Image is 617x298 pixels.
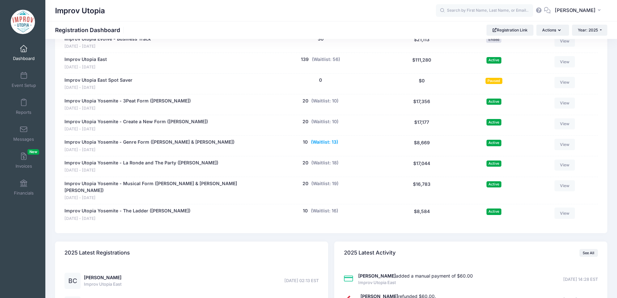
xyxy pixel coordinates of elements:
[311,160,338,166] button: (Waitlist: 18)
[318,36,324,42] button: 30
[13,56,35,61] span: Dashboard
[555,7,596,14] span: [PERSON_NAME]
[384,139,459,153] div: $8,669
[55,3,105,18] h1: Improv Utopia
[554,208,575,219] a: View
[384,208,459,221] div: $8,584
[344,244,396,262] h4: 2025 Latest Activity
[303,208,308,214] button: 10
[486,37,501,43] span: Ended
[28,149,39,155] span: New
[84,281,121,288] span: Improv Utopia East
[13,137,34,142] span: Messages
[319,77,322,84] button: 0
[303,139,308,146] button: 10
[384,118,459,132] div: $17,177
[303,160,308,166] button: 20
[8,122,39,145] a: Messages
[64,98,191,104] a: Improv Utopia Yosemite - 3Peat Form ([PERSON_NAME])
[8,68,39,91] a: Event Setup
[64,273,81,289] div: BC
[358,280,473,286] span: Improv Utopia East
[486,161,501,167] span: Active
[311,208,338,214] button: (Waitlist: 16)
[358,273,473,279] a: [PERSON_NAME]added a manual payment of $60.00
[563,276,598,283] span: [DATE] 14:28 EST
[486,140,501,146] span: Active
[572,25,607,36] button: Year: 2025
[384,160,459,173] div: $17,044
[14,190,34,196] span: Financials
[486,209,501,215] span: Active
[554,160,575,171] a: View
[284,278,319,284] span: [DATE] 02:13 EST
[301,56,309,63] button: 139
[64,118,208,125] a: Improv Utopia Yosemite - Create a New Form ([PERSON_NAME])
[486,78,502,84] span: Paused
[16,110,31,115] span: Reports
[303,98,308,104] button: 20
[384,56,459,70] div: $111,280
[303,118,308,125] button: 20
[311,118,338,125] button: (Waitlist: 10)
[486,181,501,187] span: Active
[64,43,151,50] span: [DATE] - [DATE]
[64,279,81,284] a: BC
[84,275,121,280] a: [PERSON_NAME]
[486,57,501,63] span: Active
[64,105,191,112] span: [DATE] - [DATE]
[8,95,39,118] a: Reports
[12,83,36,88] span: Event Setup
[64,208,190,214] a: Improv Utopia Yosemite - The Ladder ([PERSON_NAME])
[311,98,338,104] button: (Waitlist: 10)
[384,36,459,50] div: $21,113
[486,99,501,105] span: Active
[64,180,253,194] a: Improv Utopia Yosemite - Musical Form ([PERSON_NAME] & [PERSON_NAME] [PERSON_NAME])
[64,36,151,42] a: Improv Utopia Evolve - Business Track
[11,10,35,34] img: Improv Utopia
[551,3,607,18] button: [PERSON_NAME]
[303,180,308,187] button: 20
[64,126,208,132] span: [DATE] - [DATE]
[554,98,575,109] a: View
[554,139,575,150] a: View
[64,64,107,70] span: [DATE] - [DATE]
[16,163,32,169] span: Invoices
[536,25,569,36] button: Actions
[311,139,338,146] button: (Waitlist: 13)
[311,180,338,187] button: (Waitlist: 19)
[312,56,340,63] button: (Waitlist: 56)
[554,36,575,47] a: View
[554,180,575,191] a: View
[384,98,459,112] div: $17,356
[64,77,132,84] a: Improv Utopia East Spot Saver
[486,25,533,36] a: Registration Link
[436,4,533,17] input: Search by First Name, Last Name, or Email...
[64,85,132,91] span: [DATE] - [DATE]
[64,147,234,153] span: [DATE] - [DATE]
[358,273,396,279] strong: [PERSON_NAME]
[384,180,459,201] div: $16,783
[64,167,218,173] span: [DATE] - [DATE]
[554,77,575,88] a: View
[8,42,39,64] a: Dashboard
[554,56,575,67] a: View
[64,244,130,262] h4: 2025 Latest Registrations
[55,27,126,33] h1: Registration Dashboard
[486,119,501,125] span: Active
[8,176,39,199] a: Financials
[64,56,107,63] a: Improv Utopia East
[64,195,253,201] span: [DATE] - [DATE]
[578,28,598,32] span: Year: 2025
[64,139,234,146] a: Improv Utopia Yosemite - Genre Form ([PERSON_NAME] & [PERSON_NAME])
[8,149,39,172] a: InvoicesNew
[554,118,575,129] a: View
[64,216,190,222] span: [DATE] - [DATE]
[579,249,598,257] a: See All
[384,77,459,91] div: $0
[64,160,218,166] a: Improv Utopia Yosemite - La Ronde and The Party ([PERSON_NAME])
